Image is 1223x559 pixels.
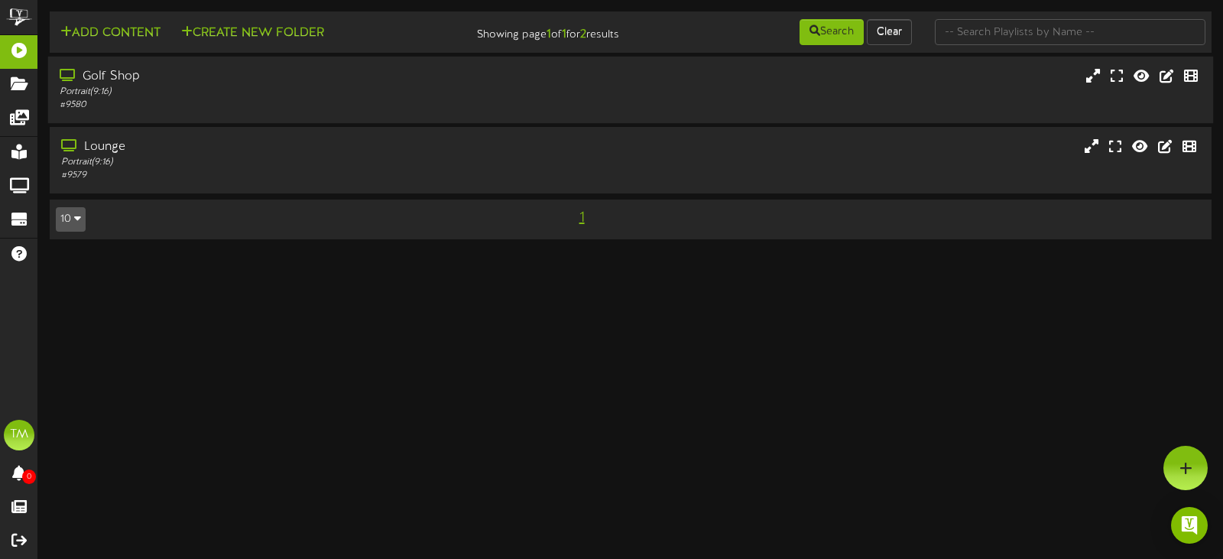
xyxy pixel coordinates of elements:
div: # 9579 [61,169,522,182]
span: 0 [22,470,36,484]
strong: 1 [547,28,551,41]
span: 1 [576,210,589,226]
div: Showing page of for results [435,18,631,44]
button: 10 [56,207,86,232]
button: Clear [867,19,912,45]
div: Portrait ( 9:16 ) [60,86,522,99]
div: Lounge [61,138,522,156]
button: Create New Folder [177,24,329,43]
button: Add Content [56,24,165,43]
strong: 1 [562,28,566,41]
div: Open Intercom Messenger [1171,507,1208,544]
div: Portrait ( 9:16 ) [61,156,522,169]
div: Golf Shop [60,68,522,86]
div: # 9580 [60,99,522,112]
button: Search [800,19,864,45]
input: -- Search Playlists by Name -- [935,19,1205,45]
strong: 2 [580,28,586,41]
div: TM [4,420,34,450]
